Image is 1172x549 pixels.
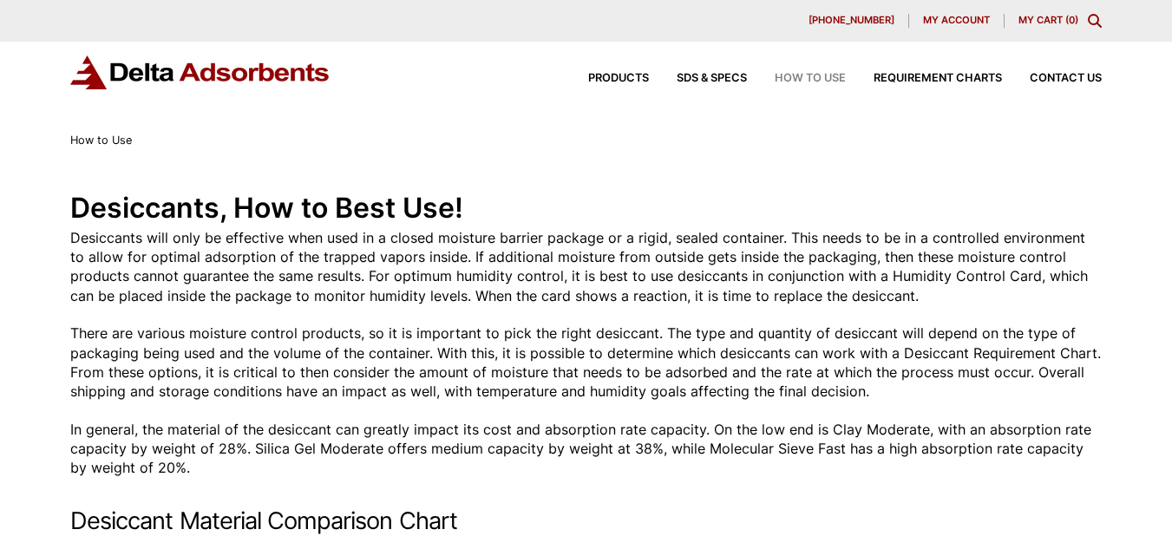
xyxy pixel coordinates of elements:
h1: Desiccants, How to Best Use! [70,189,1102,228]
a: SDS & SPECS [649,73,747,84]
span: [PHONE_NUMBER] [809,16,894,25]
a: [PHONE_NUMBER] [795,14,909,28]
span: How to Use [70,134,132,147]
p: In general, the material of the desiccant can greatly impact its cost and absorption rate capacit... [70,420,1102,478]
span: 0 [1069,14,1075,26]
span: How to Use [775,73,846,84]
a: How to Use [747,73,846,84]
span: Products [588,73,649,84]
a: My account [909,14,1005,28]
p: Desiccants will only be effective when used in a closed moisture barrier package or a rigid, seal... [70,228,1102,306]
span: Requirement Charts [874,73,1002,84]
span: Contact Us [1030,73,1102,84]
a: My Cart (0) [1018,14,1078,26]
div: Toggle Modal Content [1088,14,1102,28]
a: Products [560,73,649,84]
span: SDS & SPECS [677,73,747,84]
a: Requirement Charts [846,73,1002,84]
h2: Desiccant Material Comparison Chart [70,507,1102,536]
span: My account [923,16,990,25]
img: Delta Adsorbents [70,56,331,89]
p: There are various moisture control products, so it is important to pick the right desiccant. The ... [70,324,1102,402]
a: Contact Us [1002,73,1102,84]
